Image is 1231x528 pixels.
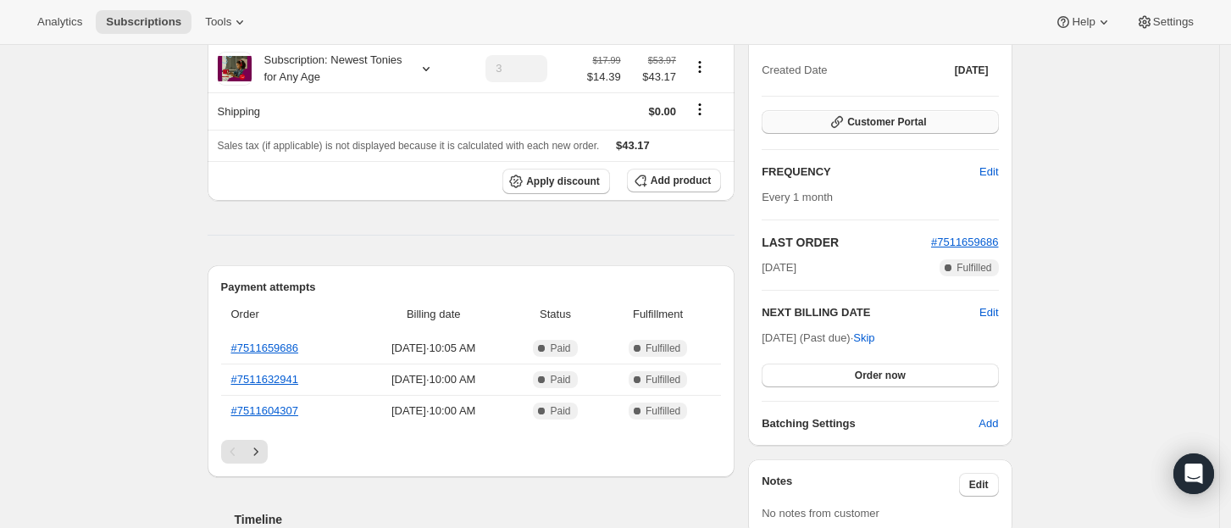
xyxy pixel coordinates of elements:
span: Skip [853,330,874,347]
button: #7511659686 [931,234,999,251]
span: Customer Portal [847,115,926,129]
span: [DATE] · 10:05 AM [361,340,506,357]
button: Skip [843,325,884,352]
h6: Batching Settings [762,415,979,432]
span: Paid [550,342,570,355]
span: $43.17 [631,69,676,86]
h2: Timeline [235,511,735,528]
span: Fulfilled [646,342,680,355]
button: [DATE] [945,58,999,82]
button: Help [1045,10,1122,34]
span: Order now [855,369,906,382]
span: Apply discount [526,175,600,188]
span: Add [979,415,998,432]
th: Shipping [208,92,463,130]
button: Next [244,440,268,464]
span: Tools [205,15,231,29]
button: Edit [959,473,999,497]
small: $17.99 [593,55,621,65]
button: Add product [627,169,721,192]
nav: Pagination [221,440,722,464]
span: Every 1 month [762,191,833,203]
span: [DATE] (Past due) · [762,331,874,344]
div: Subscription: Newest Tonies for Any Age [252,52,404,86]
h3: Notes [762,473,959,497]
button: Edit [979,304,998,321]
span: Edit [969,478,989,492]
span: Billing date [361,306,506,323]
a: #7511659686 [931,236,999,248]
a: #7511604307 [231,404,299,417]
div: Open Intercom Messenger [1173,453,1214,494]
span: Fulfilled [957,261,991,275]
span: Status [516,306,595,323]
span: Fulfillment [605,306,711,323]
th: Order [221,296,357,333]
button: Shipping actions [686,100,713,119]
span: Fulfilled [646,373,680,386]
span: Sales tax (if applicable) is not displayed because it is calculated with each new order. [218,140,600,152]
button: Customer Portal [762,110,998,134]
span: $43.17 [616,139,650,152]
span: [DATE] · 10:00 AM [361,371,506,388]
span: Analytics [37,15,82,29]
span: Edit [979,164,998,181]
h2: LAST ORDER [762,234,931,251]
button: Product actions [686,58,713,76]
h2: Payment attempts [221,279,722,296]
button: Apply discount [502,169,610,194]
span: Settings [1153,15,1194,29]
h2: NEXT BILLING DATE [762,304,979,321]
button: Analytics [27,10,92,34]
span: Paid [550,404,570,418]
span: [DATE] [955,64,989,77]
button: Subscriptions [96,10,191,34]
a: #7511632941 [231,373,299,386]
span: No notes from customer [762,507,879,520]
button: Add [968,410,1008,437]
span: $0.00 [648,105,676,118]
small: $53.97 [648,55,676,65]
h2: FREQUENCY [762,164,979,181]
button: Tools [195,10,258,34]
button: Settings [1126,10,1204,34]
span: Paid [550,373,570,386]
span: Created Date [762,62,827,79]
span: Subscriptions [106,15,181,29]
span: [DATE] [762,259,796,276]
a: #7511659686 [231,342,299,354]
span: $14.39 [587,69,621,86]
span: Fulfilled [646,404,680,418]
span: [DATE] · 10:00 AM [361,403,506,420]
button: Edit [969,158,1008,186]
button: Order now [762,364,998,387]
span: Help [1072,15,1095,29]
span: Add product [651,174,711,187]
